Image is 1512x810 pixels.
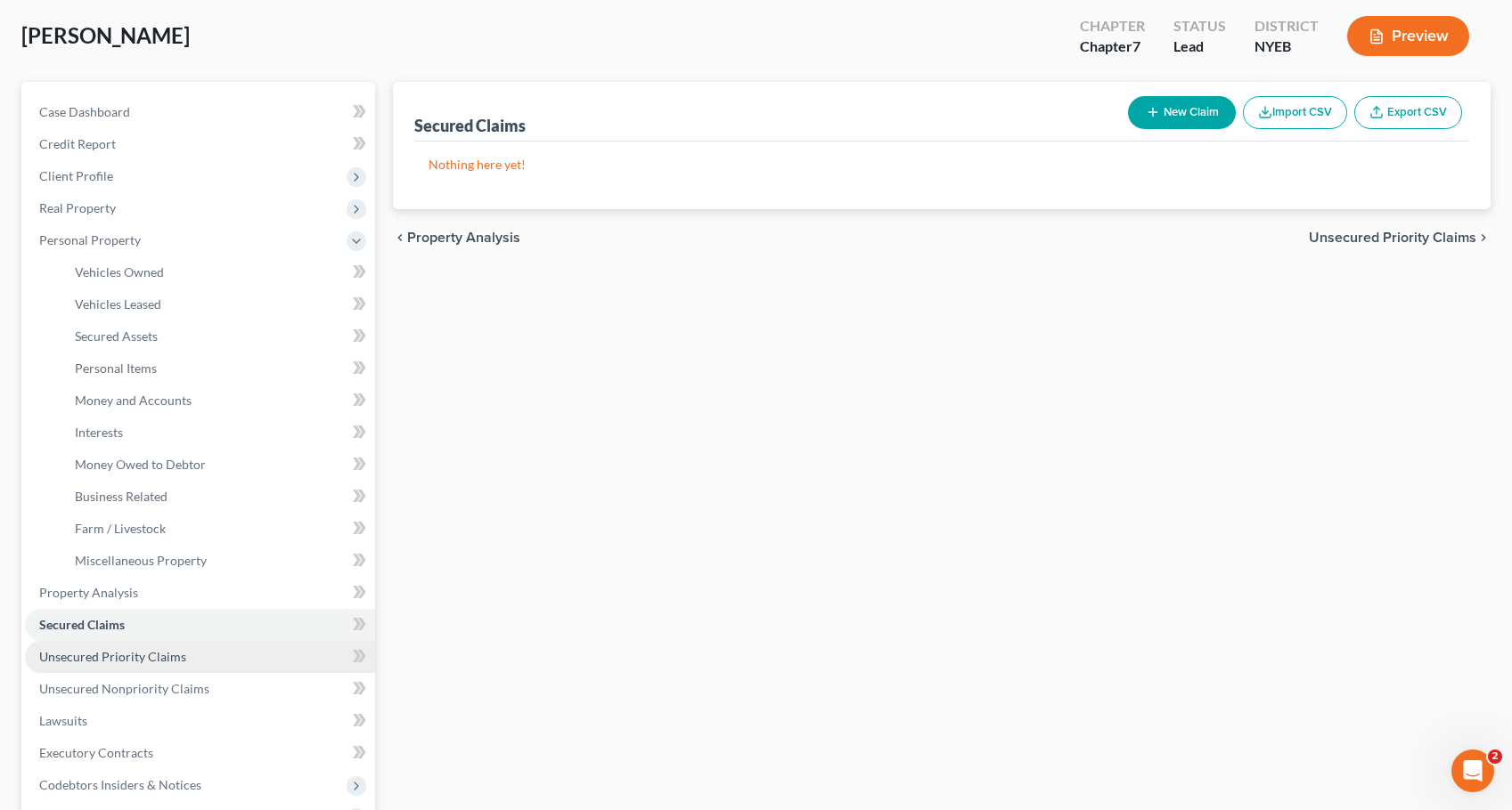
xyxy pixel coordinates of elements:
[39,232,141,247] span: Personal Property
[25,737,375,769] a: Executory Contracts
[75,457,206,472] span: Money Owed to Debtor
[75,360,157,376] span: Personal Items
[61,320,375,352] a: Secured Assets
[25,96,375,128] a: Case Dashboard
[1309,231,1476,245] span: Unsecured Priority Claims
[61,481,375,513] a: Business Related
[39,200,116,215] span: Real Property
[1488,749,1502,764] span: 2
[1255,16,1319,36] div: District
[21,22,190,48] span: [PERSON_NAME]
[75,425,123,440] span: Interests
[1080,16,1145,36] div: Chapter
[25,128,375,160] a: Credit Report
[39,168,113,183] span: Client Profile
[1476,231,1491,245] i: chevron_right
[1132,37,1140,54] span: 7
[1347,16,1469,56] button: Preview
[39,617,125,632] span: Secured Claims
[39,136,116,151] span: Credit Report
[39,585,138,600] span: Property Analysis
[75,489,168,504] span: Business Related
[61,513,375,545] a: Farm / Livestock
[75,553,207,568] span: Miscellaneous Property
[407,231,520,245] span: Property Analysis
[61,352,375,385] a: Personal Items
[25,673,375,705] a: Unsecured Nonpriority Claims
[1128,96,1236,129] button: New Claim
[1173,16,1226,36] div: Status
[61,545,375,577] a: Miscellaneous Property
[25,641,375,673] a: Unsecured Priority Claims
[39,777,201,792] span: Codebtors Insiders & Notices
[25,609,375,641] a: Secured Claims
[393,231,520,245] button: chevron_left Property Analysis
[393,231,407,245] i: chevron_left
[1354,96,1462,129] a: Export CSV
[429,156,1455,174] p: Nothing here yet!
[25,705,375,737] a: Lawsuits
[39,649,186,664] span: Unsecured Priority Claims
[39,745,153,760] span: Executory Contracts
[61,385,375,417] a: Money and Accounts
[61,288,375,320] a: Vehicles Leased
[1080,36,1145,57] div: Chapter
[39,713,87,728] span: Lawsuits
[61,449,375,481] a: Money Owed to Debtor
[39,104,130,119] span: Case Dashboard
[61,417,375,449] a: Interests
[1173,36,1226,57] div: Lead
[75,328,158,344] span: Secured Assets
[75,393,192,408] span: Money and Accounts
[1243,96,1347,129] button: Import CSV
[25,577,375,609] a: Property Analysis
[61,256,375,288] a: Vehicles Owned
[75,521,166,536] span: Farm / Livestock
[75,264,164,279] span: Vehicles Owned
[1255,36,1319,57] div: NYEB
[75,296,161,312] span: Vehicles Leased
[39,681,209,696] span: Unsecured Nonpriority Claims
[1309,231,1491,245] button: Unsecured Priority Claims chevron_right
[414,115,526,136] div: Secured Claims
[1451,749,1494,792] iframe: Intercom live chat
